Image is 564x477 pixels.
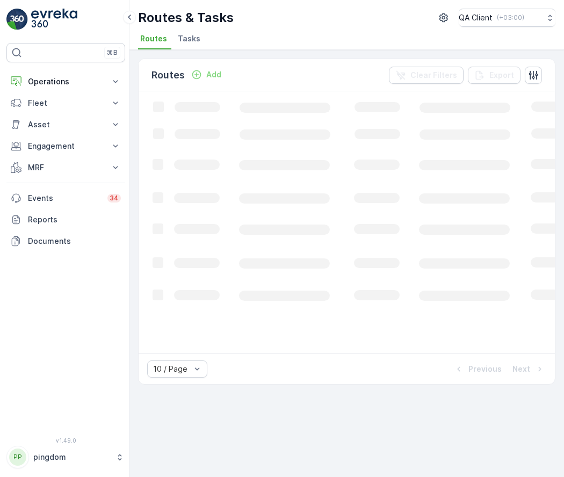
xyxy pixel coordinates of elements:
button: Fleet [6,92,125,114]
button: Add [187,68,226,81]
button: MRF [6,157,125,178]
p: Asset [28,119,104,130]
button: Clear Filters [389,67,464,84]
img: logo [6,9,28,30]
p: Clear Filters [410,70,457,81]
button: Asset [6,114,125,135]
a: Documents [6,230,125,252]
p: Routes & Tasks [138,9,234,26]
div: PP [9,449,26,466]
span: Tasks [178,33,200,44]
button: Next [511,363,546,375]
p: Operations [28,76,104,87]
button: Previous [452,363,503,375]
button: QA Client(+03:00) [459,9,555,27]
span: v 1.49.0 [6,437,125,444]
p: Engagement [28,141,104,151]
a: Reports [6,209,125,230]
a: Events34 [6,187,125,209]
p: Routes [151,68,185,83]
p: ( +03:00 ) [497,13,524,22]
button: Operations [6,71,125,92]
p: Add [206,69,221,80]
p: 34 [110,194,119,203]
img: logo_light-DOdMpM7g.png [31,9,77,30]
button: Engagement [6,135,125,157]
button: Export [468,67,520,84]
p: Events [28,193,101,204]
p: Fleet [28,98,104,109]
p: QA Client [459,12,493,23]
p: MRF [28,162,104,173]
p: Documents [28,236,121,247]
p: pingdom [33,452,110,462]
p: Previous [468,364,502,374]
p: Reports [28,214,121,225]
p: Next [512,364,530,374]
button: PPpingdom [6,446,125,468]
span: Routes [140,33,167,44]
p: ⌘B [107,48,118,57]
p: Export [489,70,514,81]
